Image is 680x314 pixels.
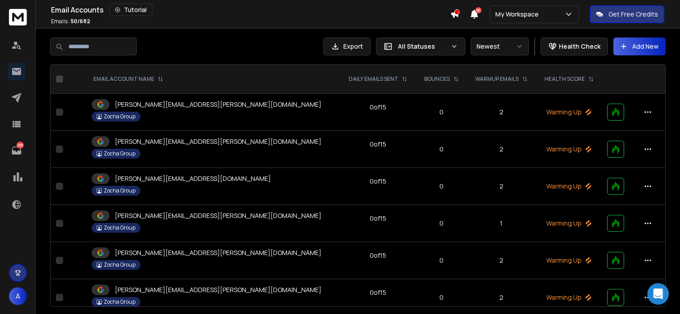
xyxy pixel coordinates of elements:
p: WARMUP EMAILS [475,75,519,83]
span: 50 [475,7,481,13]
div: 0 of 15 [370,288,386,297]
p: Zocha Group [104,224,135,231]
div: 0 of 15 [370,103,386,112]
p: Warming Up [541,145,597,154]
button: Add New [613,38,666,55]
p: [PERSON_NAME][EMAIL_ADDRESS][PERSON_NAME][DOMAIN_NAME] [115,211,321,220]
p: Warming Up [541,293,597,302]
p: 0 [421,145,461,154]
td: 1 [467,205,536,242]
p: 0 [421,293,461,302]
p: Warming Up [541,182,597,191]
p: HEALTH SCORE [545,75,585,83]
p: BOUNCES [424,75,450,83]
p: 0 [421,108,461,117]
button: Tutorial [109,4,152,16]
p: Health Check [559,42,600,51]
button: Newest [471,38,529,55]
button: Get Free Credits [590,5,664,23]
span: 50 / 682 [71,17,90,25]
p: Zocha Group [104,187,135,194]
div: 0 of 15 [370,140,386,149]
p: [PERSON_NAME][EMAIL_ADDRESS][PERSON_NAME][DOMAIN_NAME] [115,248,321,257]
p: [PERSON_NAME][EMAIL_ADDRESS][DOMAIN_NAME] [115,174,271,183]
div: 0 of 15 [370,251,386,260]
p: Warming Up [541,219,597,228]
p: 0 [421,256,461,265]
button: A [9,287,27,305]
p: Get Free Credits [608,10,658,19]
div: EMAIL ACCOUNT NAME [93,75,163,83]
td: 2 [467,168,536,205]
button: Health Check [541,38,608,55]
p: Warming Up [541,108,597,117]
p: [PERSON_NAME][EMAIL_ADDRESS][PERSON_NAME][DOMAIN_NAME] [115,137,321,146]
div: Open Intercom Messenger [647,283,669,305]
td: 2 [467,242,536,279]
p: [PERSON_NAME][EMAIL_ADDRESS][PERSON_NAME][DOMAIN_NAME] [115,285,321,294]
td: 2 [467,131,536,168]
p: Zocha Group [104,261,135,268]
p: My Workspace [495,10,542,19]
p: Zocha Group [104,150,135,157]
div: 0 of 15 [370,177,386,186]
p: 0 [421,182,461,191]
div: 0 of 15 [370,214,386,223]
p: DAILY EMAILS SENT [349,75,398,83]
button: Export [323,38,371,55]
div: Email Accounts [51,4,450,16]
td: 2 [467,94,536,131]
p: 208 [17,142,24,149]
p: Emails : [51,18,90,25]
p: Warming Up [541,256,597,265]
p: Zocha Group [104,298,135,306]
p: [PERSON_NAME][EMAIL_ADDRESS][PERSON_NAME][DOMAIN_NAME] [115,100,321,109]
p: 0 [421,219,461,228]
a: 208 [8,142,25,159]
p: All Statuses [398,42,447,51]
p: Zocha Group [104,113,135,120]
